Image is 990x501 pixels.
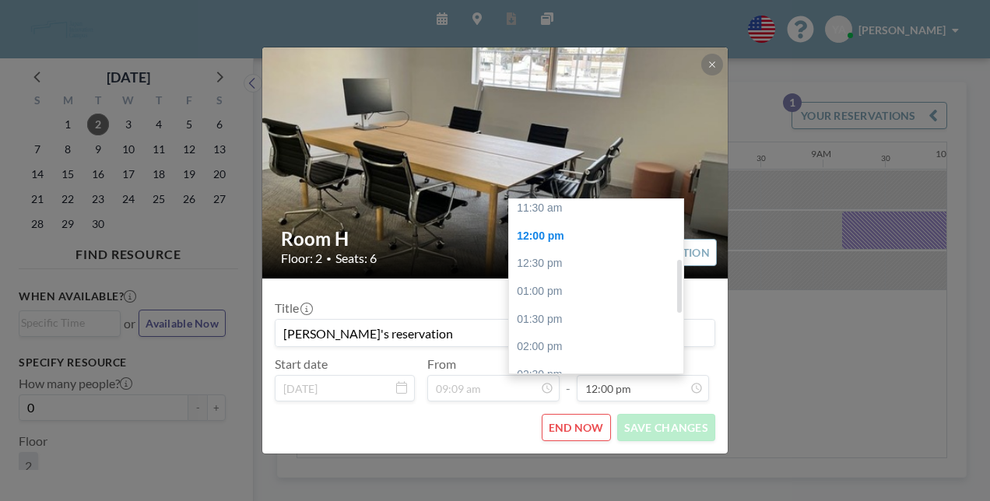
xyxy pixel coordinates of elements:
div: 12:30 pm [509,250,691,278]
div: 01:00 pm [509,278,691,306]
span: Seats: 6 [335,250,377,266]
div: 02:30 pm [509,361,691,389]
div: 02:00 pm [509,333,691,361]
span: Floor: 2 [281,250,322,266]
label: Start date [275,356,328,372]
span: - [566,362,570,396]
button: END NOW [542,414,611,441]
div: 12:00 pm [509,222,691,250]
span: • [326,253,332,265]
div: 01:30 pm [509,306,691,334]
label: Title [275,300,311,316]
button: SAVE CHANGES [617,414,715,441]
input: (No title) [276,320,714,346]
label: From [427,356,456,372]
div: 11:30 am [509,194,691,222]
h2: Room H [281,227,711,250]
